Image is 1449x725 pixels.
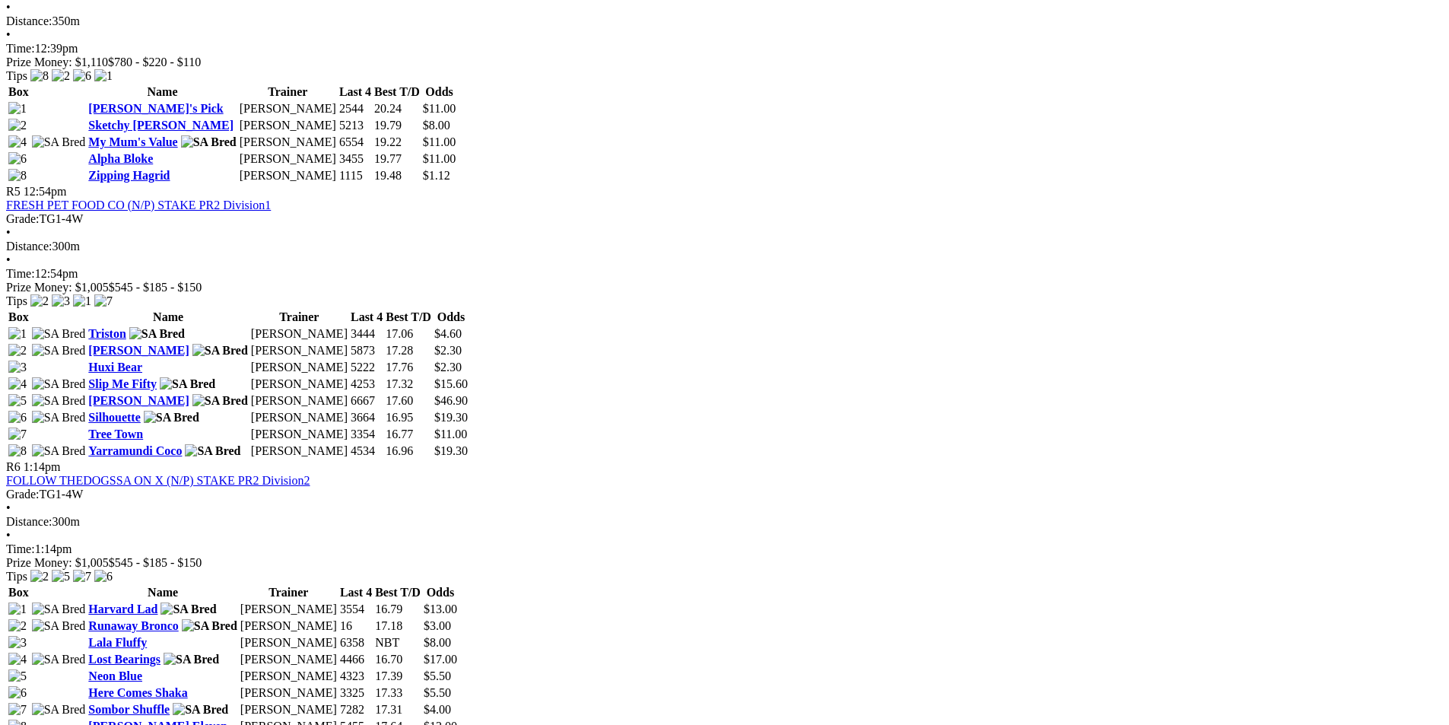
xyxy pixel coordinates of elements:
[32,653,86,666] img: SA Bred
[73,570,91,583] img: 7
[350,427,383,442] td: 3354
[8,327,27,341] img: 1
[87,585,237,600] th: Name
[88,411,140,424] a: Silhouette
[88,327,126,340] a: Triston
[8,169,27,183] img: 8
[8,653,27,666] img: 4
[385,410,432,425] td: 16.95
[6,488,1443,501] div: TG1-4W
[24,460,61,473] span: 1:14pm
[94,570,113,583] img: 6
[8,102,27,116] img: 1
[434,344,462,357] span: $2.30
[8,394,27,408] img: 5
[350,360,383,375] td: 5222
[6,542,1443,556] div: 1:14pm
[424,686,451,699] span: $5.50
[240,618,338,634] td: [PERSON_NAME]
[88,394,189,407] a: [PERSON_NAME]
[434,361,462,374] span: $2.30
[6,212,1443,226] div: TG1-4W
[52,69,70,83] img: 2
[374,635,421,650] td: NBT
[434,428,467,440] span: $11.00
[109,281,202,294] span: $545 - $185 - $150
[88,361,142,374] a: Huxi Bear
[88,603,157,615] a: Harvard Lad
[6,212,40,225] span: Grade:
[240,585,338,600] th: Trainer
[373,101,421,116] td: 20.24
[423,135,456,148] span: $11.00
[6,240,52,253] span: Distance:
[424,653,457,666] span: $17.00
[240,702,338,717] td: [PERSON_NAME]
[338,135,372,150] td: 6554
[32,344,86,358] img: SA Bred
[339,652,373,667] td: 4466
[434,394,468,407] span: $46.90
[339,669,373,684] td: 4323
[88,119,234,132] a: Sketchy [PERSON_NAME]
[73,294,91,308] img: 1
[434,327,462,340] span: $4.60
[250,427,348,442] td: [PERSON_NAME]
[6,460,21,473] span: R6
[182,619,237,633] img: SA Bred
[8,411,27,425] img: 6
[6,28,11,41] span: •
[32,377,86,391] img: SA Bred
[424,603,457,615] span: $13.00
[87,310,249,325] th: Name
[250,343,348,358] td: [PERSON_NAME]
[350,310,383,325] th: Last 4
[6,253,11,266] span: •
[8,603,27,616] img: 1
[339,585,373,600] th: Last 4
[8,377,27,391] img: 4
[144,411,199,425] img: SA Bred
[350,393,383,409] td: 6667
[350,377,383,392] td: 4253
[239,135,337,150] td: [PERSON_NAME]
[8,619,27,633] img: 2
[32,603,86,616] img: SA Bred
[8,703,27,717] img: 7
[6,240,1443,253] div: 300m
[8,669,27,683] img: 5
[88,135,177,148] a: My Mum's Value
[52,294,70,308] img: 3
[423,169,450,182] span: $1.12
[32,444,86,458] img: SA Bred
[6,294,27,307] span: Tips
[422,84,456,100] th: Odds
[240,635,338,650] td: [PERSON_NAME]
[6,69,27,82] span: Tips
[423,102,456,115] span: $11.00
[6,501,11,514] span: •
[250,444,348,459] td: [PERSON_NAME]
[32,394,86,408] img: SA Bred
[424,669,451,682] span: $5.50
[192,394,248,408] img: SA Bred
[8,85,29,98] span: Box
[6,56,1443,69] div: Prize Money: $1,110
[6,199,271,211] a: FRESH PET FOOD CO (N/P) STAKE PR2 Division1
[6,1,11,14] span: •
[423,119,450,132] span: $8.00
[52,570,70,583] img: 5
[434,411,468,424] span: $19.30
[373,118,421,133] td: 19.79
[385,343,432,358] td: 17.28
[32,135,86,149] img: SA Bred
[8,310,29,323] span: Box
[88,152,153,165] a: Alpha Bloke
[240,669,338,684] td: [PERSON_NAME]
[181,135,237,149] img: SA Bred
[250,377,348,392] td: [PERSON_NAME]
[350,343,383,358] td: 5873
[185,444,240,458] img: SA Bred
[239,118,337,133] td: [PERSON_NAME]
[8,428,27,441] img: 7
